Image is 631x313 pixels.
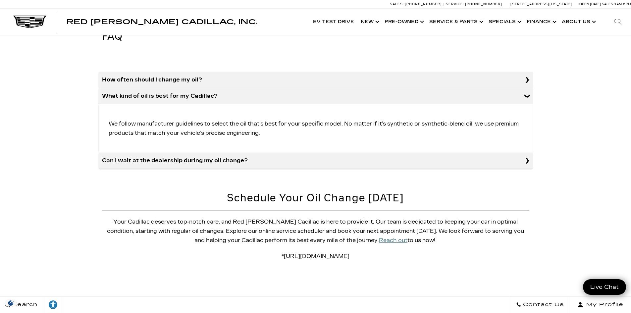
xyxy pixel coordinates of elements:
button: Open user profile menu [569,296,631,313]
a: Finance [523,9,558,35]
span: Search [10,300,38,309]
img: Cadillac Dark Logo with Cadillac White Text [13,16,46,28]
a: Live Chat [583,279,626,295]
h2: FAQ [102,30,529,42]
img: Opt-Out Icon [3,299,19,306]
a: Contact Us [511,296,569,313]
span: to us now! [407,237,435,243]
summary: Can I wait at the dealership during my oil change? [99,153,533,169]
summary: What kind of oil is best for my Cadillac? [99,88,533,104]
a: New [357,9,381,35]
div: Search [605,9,631,35]
span: Open [DATE] [579,2,601,6]
span: [PHONE_NUMBER] [405,2,442,6]
span: 9 AM-6 PM [614,2,631,6]
section: Click to Open Cookie Consent Modal [3,299,19,306]
span: Sales: [390,2,404,6]
span: We follow manufacturer guidelines to select the oil that’s best for your specific model. No matte... [109,121,519,136]
a: Red [PERSON_NAME] Cadillac, Inc. [66,19,257,25]
span: My Profile [584,300,623,309]
a: Sales: [PHONE_NUMBER] [390,2,444,6]
a: [STREET_ADDRESS][US_STATE] [510,2,573,6]
span: Contact Us [521,300,564,309]
a: About Us [558,9,598,35]
a: Service: [PHONE_NUMBER] [444,2,504,6]
span: Service: [446,2,464,6]
a: Explore your accessibility options [43,296,63,313]
u: Reach out [379,237,407,243]
a: Specials [485,9,523,35]
h2: Schedule Your Oil Change [DATE] [102,192,529,204]
a: Pre-Owned [381,9,426,35]
span: [URL][DOMAIN_NAME] [284,253,349,259]
span: [PHONE_NUMBER] [465,2,502,6]
span: Sales: [602,2,614,6]
summary: How often should I change my oil? [99,72,533,88]
div: Explore your accessibility options [43,300,63,310]
span: Red [PERSON_NAME] Cadillac, Inc. [66,18,257,26]
a: EV Test Drive [310,9,357,35]
span: Live Chat [587,283,622,291]
span: Your Cadillac deserves top-notch care, and Red [PERSON_NAME] Cadillac is here to provide it. Our ... [107,219,524,243]
a: Service & Parts [426,9,485,35]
